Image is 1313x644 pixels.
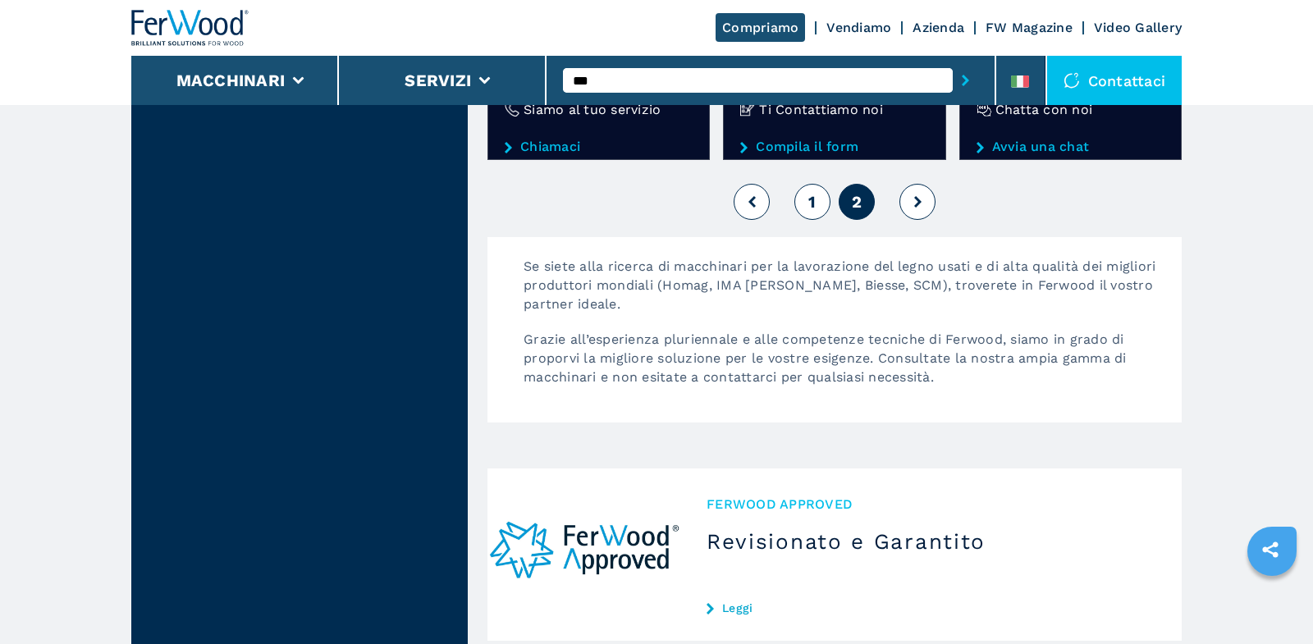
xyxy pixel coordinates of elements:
button: Servizi [405,71,471,90]
a: Leggi [707,601,1155,614]
a: Chiamaci [505,139,693,154]
a: FW Magazine [986,20,1073,35]
img: Ferwood [131,10,249,46]
a: sharethis [1250,529,1291,570]
h4: Siamo al tuo servizio [524,100,661,119]
img: Chatta con noi [977,102,991,116]
img: Siamo al tuo servizio [505,102,519,116]
img: Ti Contattiamo noi [740,102,755,116]
button: submit-button [953,62,978,99]
a: Compriamo [716,13,805,42]
a: Video Gallery [1094,20,1182,35]
span: Ferwood Approved [707,495,1155,514]
a: Vendiamo [826,20,891,35]
span: 2 [852,192,862,212]
img: Contattaci [1064,72,1080,89]
p: Se siete alla ricerca di macchinari per la lavorazione del legno usati e di alta qualità dei migl... [507,257,1182,330]
button: 1 [794,184,830,220]
a: Compila il form [740,139,928,154]
a: Azienda [913,20,964,35]
h3: Revisionato e Garantito [707,528,1155,555]
span: 1 [808,192,816,212]
button: 2 [839,184,875,220]
button: Macchinari [176,71,286,90]
img: Revisionato e Garantito [487,468,680,641]
iframe: Chat [1243,570,1301,632]
h4: Ti Contattiamo noi [759,100,883,119]
div: Contattaci [1047,56,1183,105]
a: Avvia una chat [977,139,1164,154]
p: Grazie all’esperienza pluriennale e alle competenze tecniche di Ferwood, siamo in grado di propor... [507,330,1182,403]
h4: Chatta con noi [995,100,1093,119]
